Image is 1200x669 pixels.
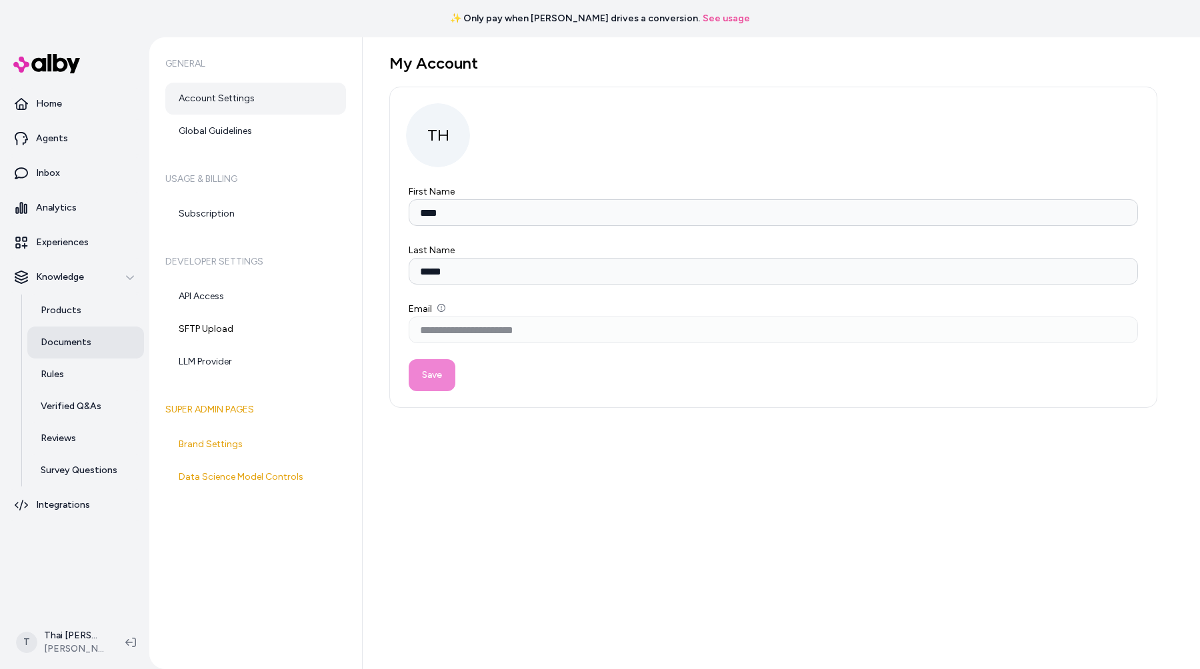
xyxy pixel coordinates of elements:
a: Experiences [5,227,144,259]
a: Integrations [5,489,144,521]
span: TH [406,103,470,167]
h6: Developer Settings [165,243,346,281]
a: Products [27,295,144,327]
a: Home [5,88,144,120]
a: Data Science Model Controls [165,461,346,493]
a: Rules [27,358,144,390]
p: Documents [41,336,91,349]
button: TThai [PERSON_NAME][PERSON_NAME] Prod [8,621,115,664]
span: T [16,632,37,653]
a: API Access [165,281,346,313]
p: Thai [PERSON_NAME] [44,629,104,642]
span: ✨ Only pay when [PERSON_NAME] drives a conversion. [450,12,700,25]
p: Experiences [36,236,89,249]
a: Reviews [27,422,144,454]
p: Analytics [36,201,77,215]
p: Integrations [36,498,90,512]
label: Email [409,303,445,315]
a: See usage [703,12,750,25]
label: Last Name [409,245,455,256]
a: Subscription [165,198,346,230]
p: Agents [36,132,68,145]
p: Survey Questions [41,464,117,477]
button: Knowledge [5,261,144,293]
label: First Name [409,186,455,197]
a: Verified Q&As [27,390,144,422]
h1: My Account [389,53,1157,73]
span: [PERSON_NAME] Prod [44,642,104,656]
a: Survey Questions [27,454,144,486]
p: Rules [41,368,64,381]
h6: Super Admin Pages [165,391,346,428]
a: Analytics [5,192,144,224]
p: Products [41,304,81,317]
p: Inbox [36,167,60,180]
a: Documents [27,327,144,358]
a: Agents [5,123,144,155]
h6: Usage & Billing [165,161,346,198]
img: alby Logo [13,54,80,73]
p: Home [36,97,62,111]
a: Account Settings [165,83,346,115]
p: Verified Q&As [41,400,101,413]
p: Knowledge [36,271,84,284]
a: Brand Settings [165,428,346,460]
button: Email [437,304,445,312]
h6: General [165,45,346,83]
a: LLM Provider [165,346,346,378]
a: SFTP Upload [165,313,346,345]
p: Reviews [41,432,76,445]
a: Inbox [5,157,144,189]
a: Global Guidelines [165,115,346,147]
